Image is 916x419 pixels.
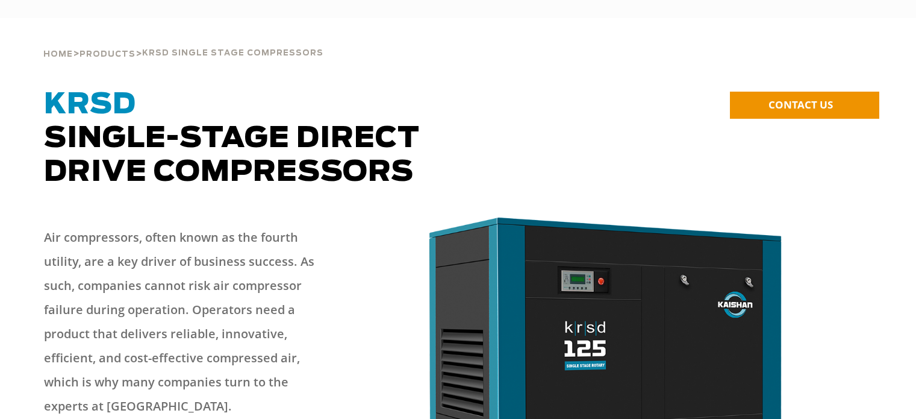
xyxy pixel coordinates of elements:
[43,18,323,64] div: > >
[768,98,833,112] span: CONTACT US
[43,51,73,58] span: Home
[44,90,136,119] span: KRSD
[142,49,323,57] span: krsd single stage compressors
[43,48,73,59] a: Home
[730,92,879,119] a: CONTACT US
[79,48,136,59] a: Products
[44,90,420,187] span: Single-Stage Direct Drive Compressors
[44,225,326,418] p: Air compressors, often known as the fourth utility, are a key driver of business success. As such...
[79,51,136,58] span: Products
